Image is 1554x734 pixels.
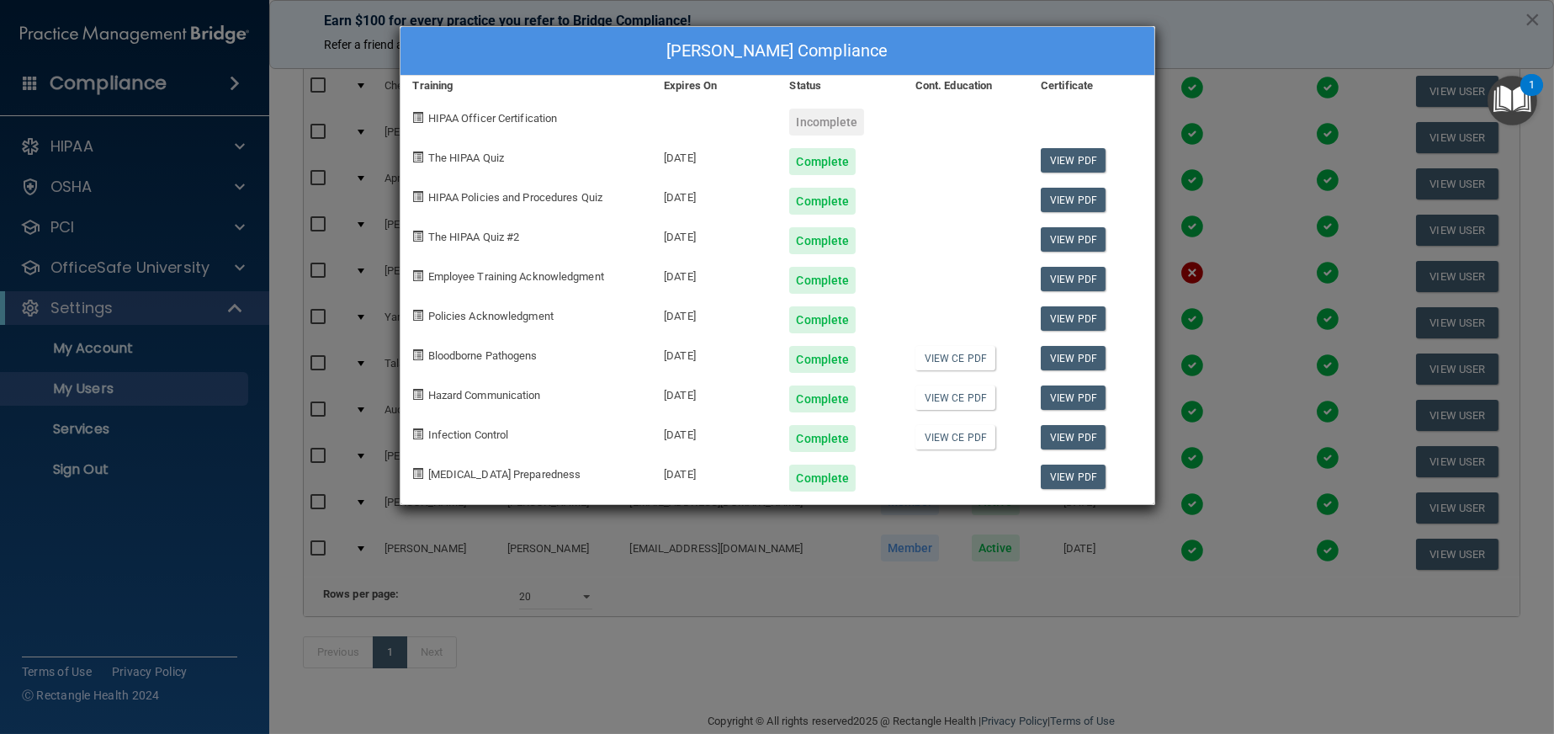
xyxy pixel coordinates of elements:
[915,346,995,370] a: View CE PDF
[789,386,856,412] div: Complete
[428,112,558,125] span: HIPAA Officer Certification
[1041,267,1106,291] a: View PDF
[428,191,602,204] span: HIPAA Policies and Procedures Quiz
[428,231,520,243] span: The HIPAA Quiz #2
[789,465,856,492] div: Complete
[789,306,856,333] div: Complete
[651,215,777,254] div: [DATE]
[400,76,652,96] div: Training
[903,76,1028,96] div: Cont. Education
[789,227,856,254] div: Complete
[1529,85,1535,107] div: 1
[1041,227,1106,252] a: View PDF
[789,148,856,175] div: Complete
[1041,425,1106,449] a: View PDF
[777,76,902,96] div: Status
[789,267,856,294] div: Complete
[651,76,777,96] div: Expires On
[915,425,995,449] a: View CE PDF
[651,175,777,215] div: [DATE]
[428,389,541,402] span: Hazard Communication
[428,310,554,322] span: Policies Acknowledgment
[789,109,864,136] div: Incomplete
[651,412,777,452] div: [DATE]
[1041,148,1106,173] a: View PDF
[1041,386,1106,410] a: View PDF
[428,428,509,441] span: Infection Control
[1488,76,1537,125] button: Open Resource Center, 1 new notification
[400,27,1154,76] div: [PERSON_NAME] Compliance
[651,254,777,294] div: [DATE]
[651,333,777,373] div: [DATE]
[651,452,777,492] div: [DATE]
[789,346,856,373] div: Complete
[1041,306,1106,331] a: View PDF
[428,270,604,283] span: Employee Training Acknowledgment
[1028,76,1154,96] div: Certificate
[651,136,777,175] div: [DATE]
[1041,188,1106,212] a: View PDF
[1041,346,1106,370] a: View PDF
[428,349,538,362] span: Bloodborne Pathogens
[1263,614,1534,682] iframe: Drift Widget Chat Controller
[428,152,504,164] span: The HIPAA Quiz
[915,386,995,410] a: View CE PDF
[1041,465,1106,489] a: View PDF
[789,425,856,452] div: Complete
[789,188,856,215] div: Complete
[428,468,581,481] span: [MEDICAL_DATA] Preparedness
[651,373,777,412] div: [DATE]
[651,294,777,333] div: [DATE]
